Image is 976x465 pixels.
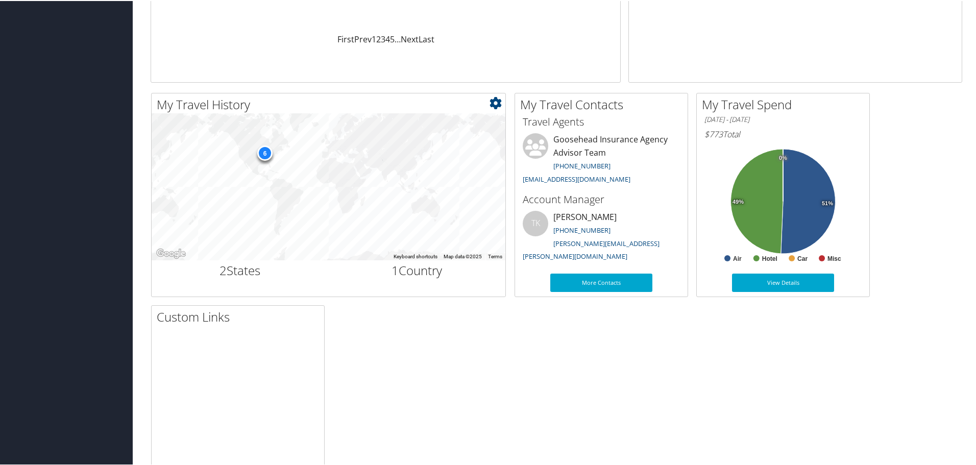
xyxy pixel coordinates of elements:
h2: Country [336,261,498,278]
button: Keyboard shortcuts [394,252,437,259]
li: [PERSON_NAME] [518,210,685,264]
text: Car [797,254,808,261]
text: Air [733,254,742,261]
a: More Contacts [550,273,652,291]
h3: Travel Agents [523,114,680,128]
a: 4 [385,33,390,44]
img: Google [154,246,188,259]
li: Goosehead Insurance Agency Advisor Team [518,132,685,187]
h2: States [159,261,321,278]
a: Terms (opens in new tab) [488,253,502,258]
tspan: 49% [733,198,744,204]
span: 2 [219,261,227,278]
a: 5 [390,33,395,44]
text: Hotel [762,254,777,261]
a: View Details [732,273,834,291]
text: Misc [827,254,841,261]
span: 1 [392,261,399,278]
h2: My Travel Contacts [520,95,688,112]
span: Map data ©2025 [444,253,482,258]
a: Prev [354,33,372,44]
a: First [337,33,354,44]
h6: [DATE] - [DATE] [704,114,862,124]
a: Next [401,33,419,44]
h6: Total [704,128,862,139]
div: 6 [257,144,272,160]
h2: Custom Links [157,307,324,325]
a: [EMAIL_ADDRESS][DOMAIN_NAME] [523,174,630,183]
a: [PERSON_NAME][EMAIL_ADDRESS][PERSON_NAME][DOMAIN_NAME] [523,238,660,260]
span: … [395,33,401,44]
a: 2 [376,33,381,44]
a: [PHONE_NUMBER] [553,225,611,234]
div: TK [523,210,548,235]
a: [PHONE_NUMBER] [553,160,611,169]
tspan: 0% [779,154,787,160]
tspan: 51% [822,200,833,206]
a: 3 [381,33,385,44]
span: $773 [704,128,723,139]
a: Open this area in Google Maps (opens a new window) [154,246,188,259]
h2: My Travel History [157,95,505,112]
a: 1 [372,33,376,44]
a: Last [419,33,434,44]
h2: My Travel Spend [702,95,869,112]
h3: Account Manager [523,191,680,206]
